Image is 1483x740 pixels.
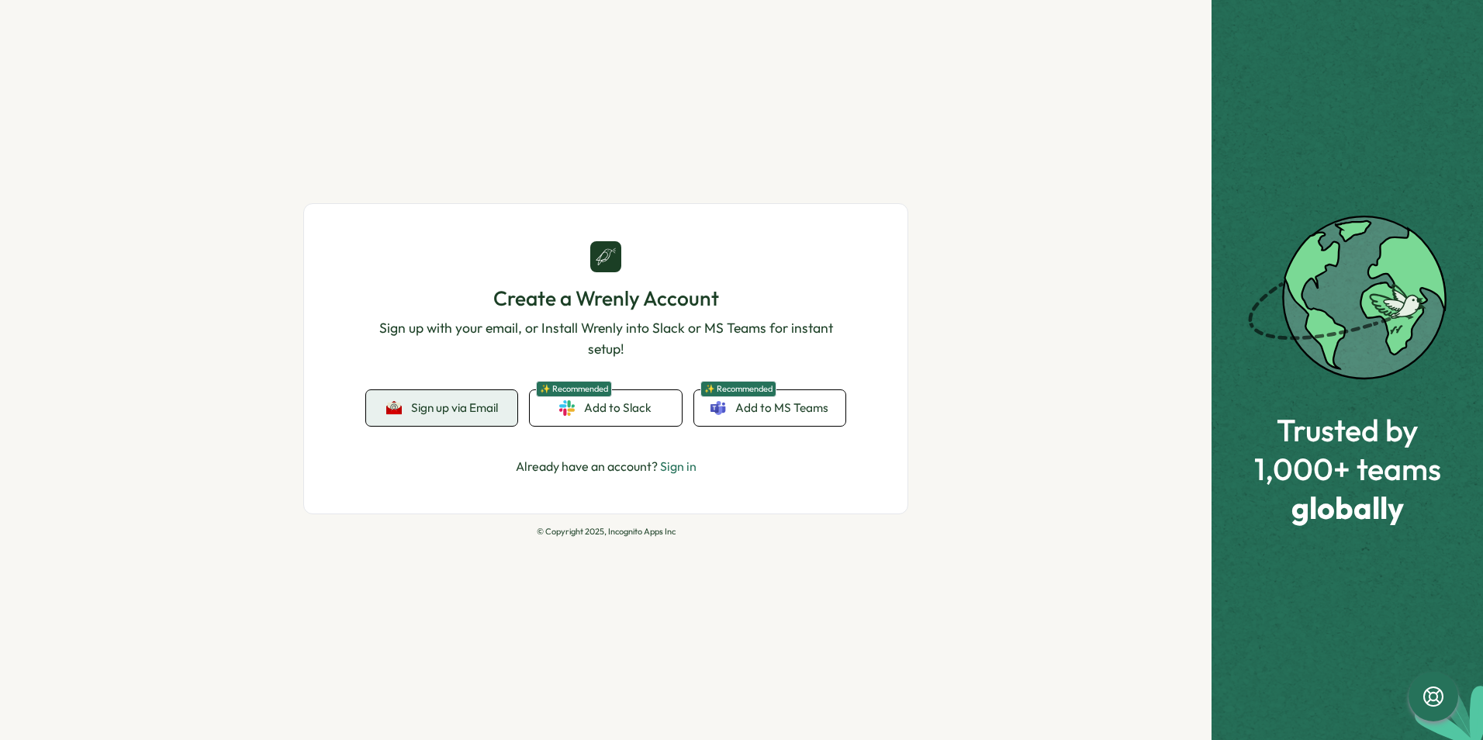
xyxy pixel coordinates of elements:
[516,457,697,476] p: Already have an account?
[411,401,498,415] span: Sign up via Email
[584,399,652,417] span: Add to Slack
[366,390,517,426] button: Sign up via Email
[530,390,681,426] a: ✨ RecommendedAdd to Slack
[700,381,776,397] span: ✨ Recommended
[366,318,845,359] p: Sign up with your email, or Install Wrenly into Slack or MS Teams for instant setup!
[735,399,828,417] span: Add to MS Teams
[1254,490,1441,524] span: globally
[660,458,697,474] a: Sign in
[1254,413,1441,447] span: Trusted by
[303,527,908,537] p: © Copyright 2025, Incognito Apps Inc
[536,381,612,397] span: ✨ Recommended
[366,285,845,312] h1: Create a Wrenly Account
[1254,451,1441,486] span: 1,000+ teams
[694,390,845,426] a: ✨ RecommendedAdd to MS Teams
